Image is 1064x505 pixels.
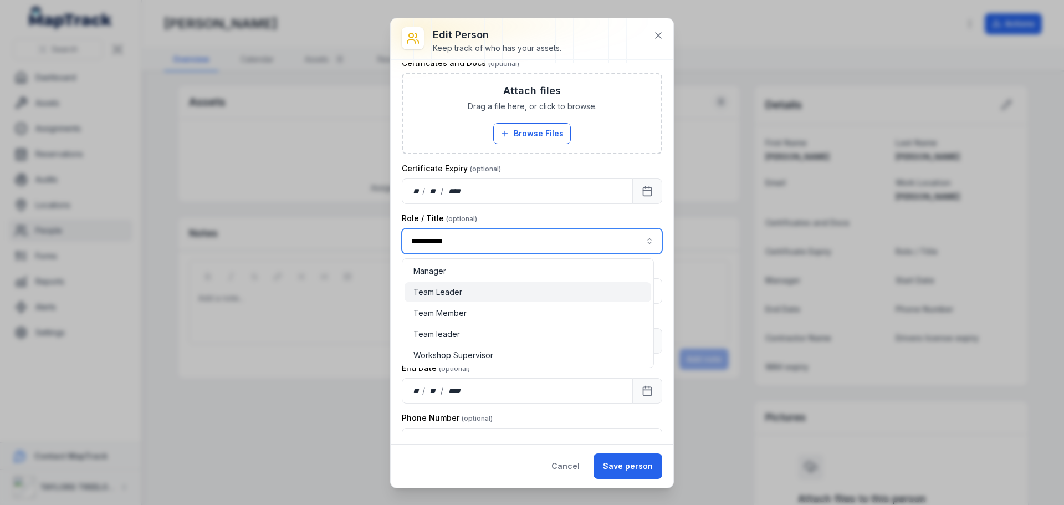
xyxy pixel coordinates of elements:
span: Workshop Supervisor [413,350,493,361]
span: Manager [413,266,446,277]
span: Team leader [413,329,460,340]
input: person-edit:cf[06c34667-4ad5-4d78-ab11-75328c0e9252]-label [402,228,662,254]
span: Team Member [413,308,467,319]
span: Team Leader [413,287,462,298]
